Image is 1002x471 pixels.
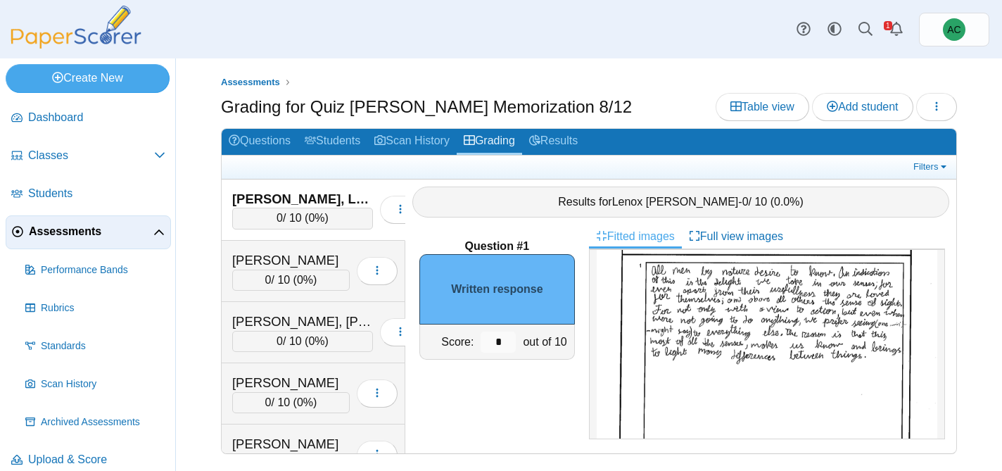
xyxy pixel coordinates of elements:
div: / 10 ( ) [232,392,350,413]
div: / 10 ( ) [232,270,350,291]
a: Create New [6,64,170,92]
span: Add student [827,101,898,113]
h1: Grading for Quiz [PERSON_NAME] Memorization 8/12 [221,95,632,119]
div: / 10 ( ) [232,208,373,229]
img: PaperScorer [6,6,146,49]
div: [PERSON_NAME], Lenox [232,190,373,208]
a: Students [6,177,171,211]
span: 0 [265,396,272,408]
a: Dashboard [6,101,171,135]
a: Results [522,129,585,155]
a: Questions [222,129,298,155]
span: Assessments [221,77,280,87]
div: [PERSON_NAME], [PERSON_NAME] [PERSON_NAME] [232,313,373,331]
b: Question #1 [465,239,530,254]
span: 0 [742,196,749,208]
span: Students [28,186,165,201]
span: Lenox [PERSON_NAME] [612,196,739,208]
a: Add student [812,93,913,121]
span: 0% [297,396,313,408]
span: 0 [265,274,272,286]
a: Table view [716,93,809,121]
span: Assessments [29,224,153,239]
div: [PERSON_NAME] [232,251,350,270]
a: Students [298,129,367,155]
a: Andrew Christman [919,13,989,46]
a: Grading [457,129,522,155]
a: Fitted images [589,225,682,249]
span: Performance Bands [41,263,165,277]
span: 0% [308,212,324,224]
span: 0.0% [774,196,799,208]
div: / 10 ( ) [232,331,373,352]
a: Assessments [6,215,171,249]
a: Filters [910,160,953,174]
a: Standards [20,329,171,363]
span: Dashboard [28,110,165,125]
span: Standards [41,339,165,353]
span: 0% [308,335,324,347]
span: 0 [277,212,283,224]
div: [PERSON_NAME] [232,374,350,392]
a: Archived Assessments [20,406,171,439]
div: Results for - / 10 ( ) [412,187,949,218]
div: Score: [420,325,477,359]
a: Scan History [367,129,457,155]
div: Written response [419,254,575,325]
span: Rubrics [41,301,165,315]
span: 0 [277,335,283,347]
a: Rubrics [20,291,171,325]
div: out of 10 [519,325,573,359]
a: Scan History [20,368,171,401]
span: Andrew Christman [943,18,965,41]
span: Archived Assessments [41,415,165,429]
a: Full view images [682,225,790,249]
span: Classes [28,148,154,163]
span: Scan History [41,377,165,391]
div: [PERSON_NAME] [232,435,350,453]
span: Upload & Score [28,452,165,467]
a: PaperScorer [6,39,146,51]
a: Performance Bands [20,253,171,287]
a: Assessments [217,74,284,92]
span: 0% [297,274,313,286]
span: Table view [730,101,794,113]
a: Alerts [881,14,912,45]
a: Classes [6,139,171,173]
span: Andrew Christman [947,25,960,34]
